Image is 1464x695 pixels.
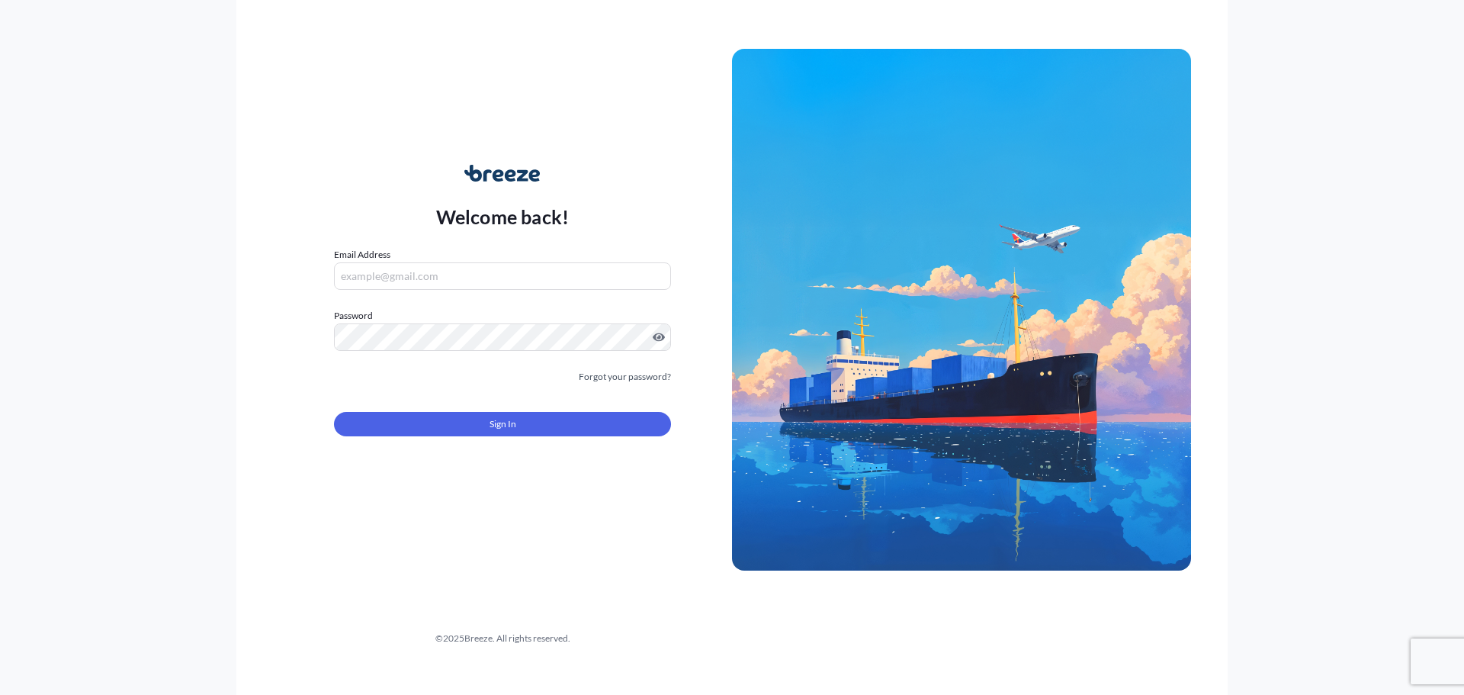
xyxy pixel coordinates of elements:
label: Email Address [334,247,390,262]
p: Welcome back! [436,204,570,229]
a: Forgot your password? [579,369,671,385]
span: Sign In [490,417,516,432]
button: Sign In [334,412,671,436]
label: Password [334,308,671,323]
input: example@gmail.com [334,262,671,290]
div: © 2025 Breeze. All rights reserved. [273,631,732,646]
button: Show password [653,331,665,343]
img: Ship illustration [732,49,1191,571]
